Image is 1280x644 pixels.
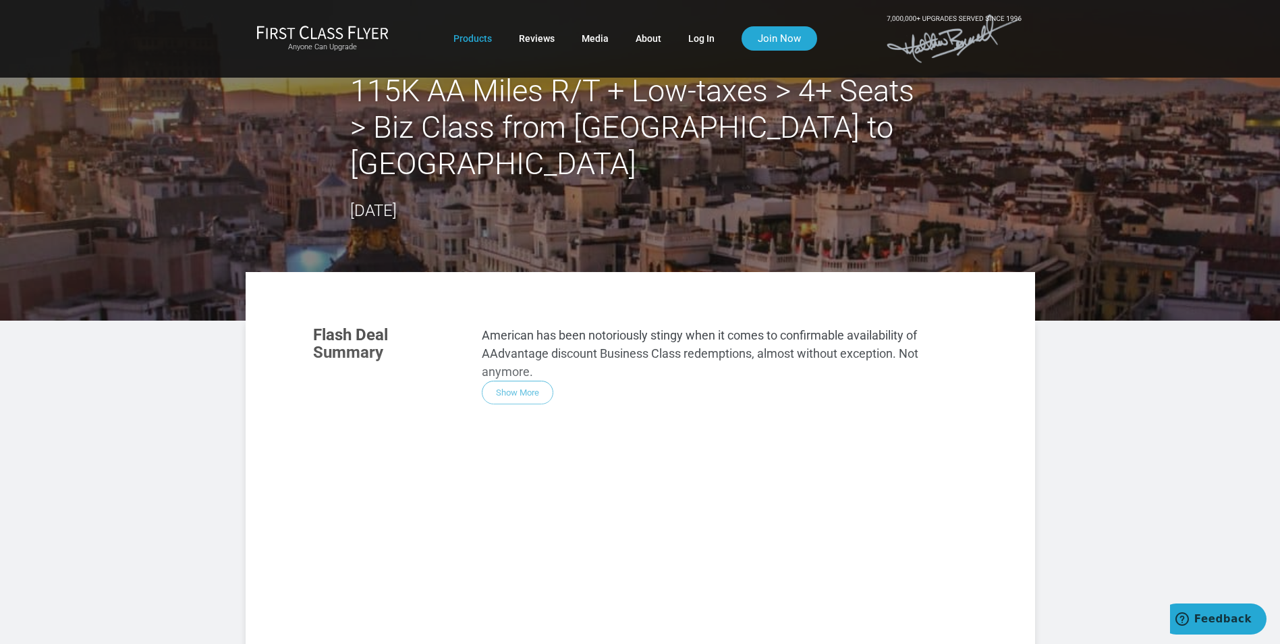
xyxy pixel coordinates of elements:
[582,26,609,51] a: Media
[256,43,389,52] small: Anyone Can Upgrade
[1170,603,1267,637] iframe: Opens a widget where you can find more information
[256,25,389,39] img: First Class Flyer
[256,25,389,52] a: First Class FlyerAnyone Can Upgrade
[742,26,817,51] a: Join Now
[453,26,492,51] a: Products
[519,26,555,51] a: Reviews
[350,201,397,220] time: [DATE]
[313,326,462,362] h3: Flash Deal Summary
[688,26,715,51] a: Log In
[350,73,930,182] h2: 115K AA Miles R/T + Low-taxes > 4+ Seats > Biz Class from [GEOGRAPHIC_DATA] to [GEOGRAPHIC_DATA]
[636,26,661,51] a: About
[482,326,968,381] p: American has been notoriously stingy when it comes to confirmable availability of AAdvantage disc...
